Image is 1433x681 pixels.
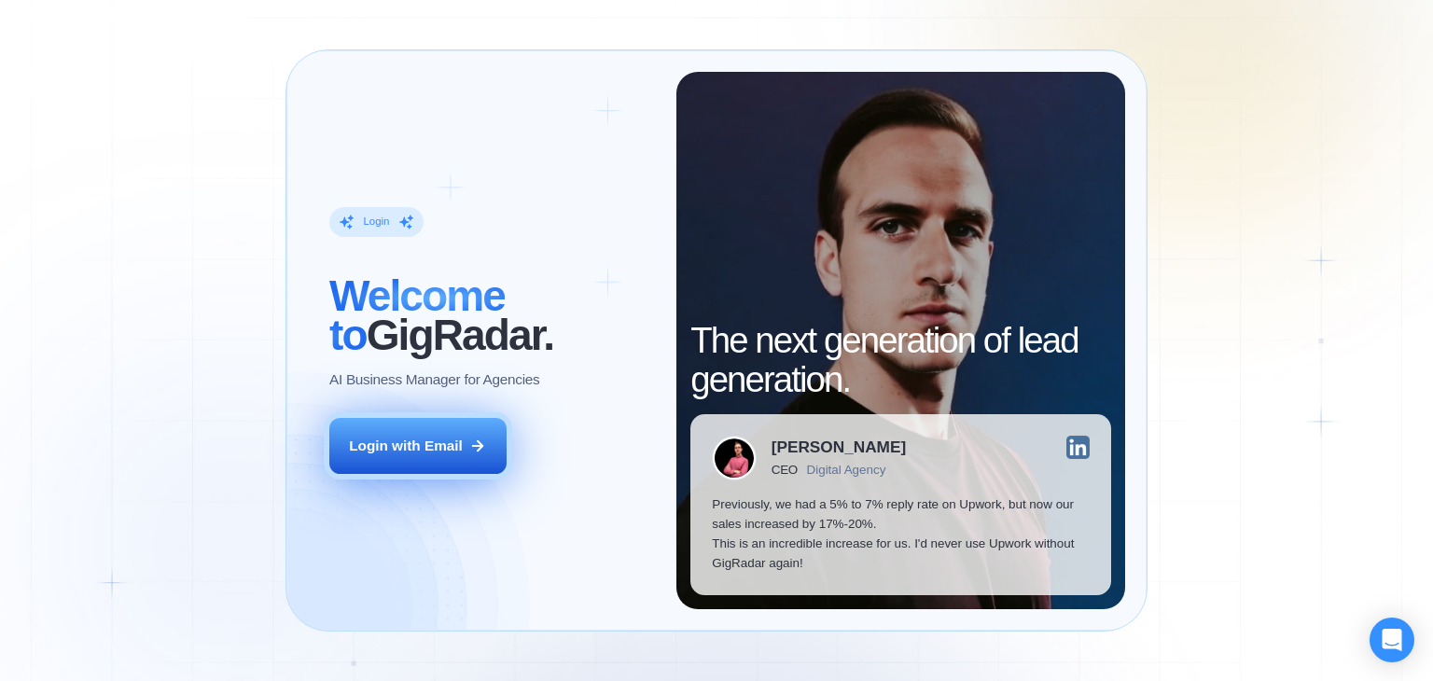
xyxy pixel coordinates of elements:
p: AI Business Manager for Agencies [329,369,539,389]
div: [PERSON_NAME] [772,439,906,455]
div: Login [363,215,389,229]
div: Digital Agency [807,463,886,477]
button: Login with Email [329,418,507,474]
div: Login with Email [349,436,463,455]
h2: ‍ GigRadar. [329,276,655,354]
div: Open Intercom Messenger [1370,618,1414,662]
h2: The next generation of lead generation. [690,321,1111,399]
div: CEO [772,463,798,477]
span: Welcome to [329,271,505,359]
p: Previously, we had a 5% to 7% reply rate on Upwork, but now our sales increased by 17%-20%. This ... [712,494,1090,574]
